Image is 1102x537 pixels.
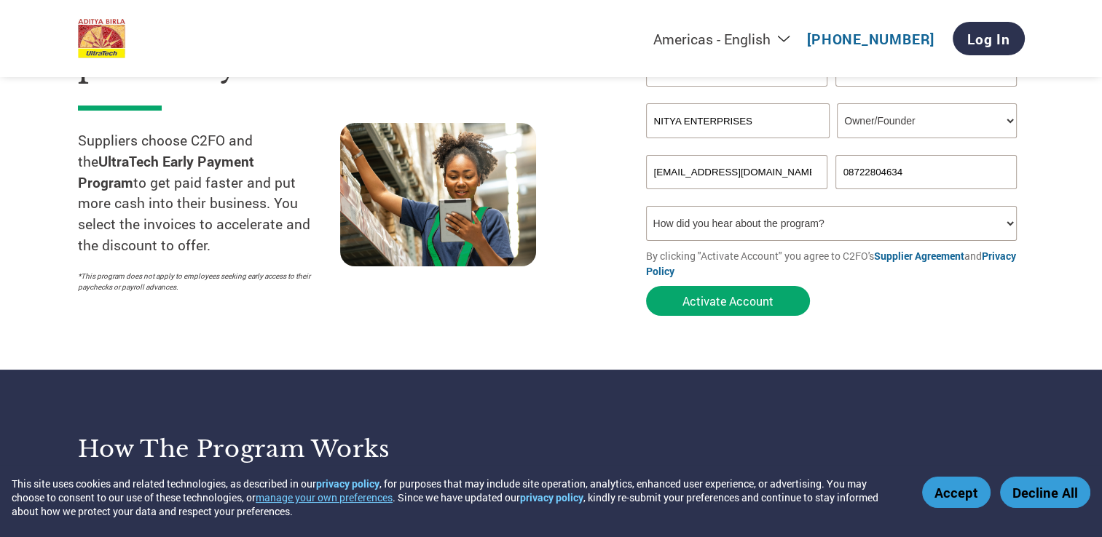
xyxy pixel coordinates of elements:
[837,103,1017,138] select: Title/Role
[646,140,1018,149] div: Invalid company name or company name is too long
[835,88,1018,98] div: Invalid last name or last name is too long
[646,103,830,138] input: Your company name*
[1000,477,1090,508] button: Decline All
[78,271,326,293] p: *This program does not apply to employees seeking early access to their paychecks or payroll adva...
[78,130,340,256] p: Suppliers choose C2FO and the to get paid faster and put more cash into their business. You selec...
[874,249,964,263] a: Supplier Agreement
[953,22,1025,55] a: Log In
[646,155,828,189] input: Invalid Email format
[12,477,901,518] div: This site uses cookies and related technologies, as described in our , for purposes that may incl...
[646,286,810,316] button: Activate Account
[78,152,254,191] strong: UltraTech Early Payment Program
[78,19,126,59] img: UltraTech
[807,30,934,48] a: [PHONE_NUMBER]
[835,155,1018,189] input: Phone*
[256,490,393,504] button: manage your own preferences
[78,434,533,464] h3: How the program works
[646,248,1025,279] p: By clicking "Activate Account" you agree to C2FO's and
[646,88,828,98] div: Invalid first name or first name is too long
[835,191,1018,200] div: Inavlid Phone Number
[316,477,379,490] a: privacy policy
[646,249,1016,278] a: Privacy Policy
[646,191,828,200] div: Inavlid Email Address
[922,477,991,508] button: Accept
[520,490,583,504] a: privacy policy
[340,123,536,266] img: supply chain worker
